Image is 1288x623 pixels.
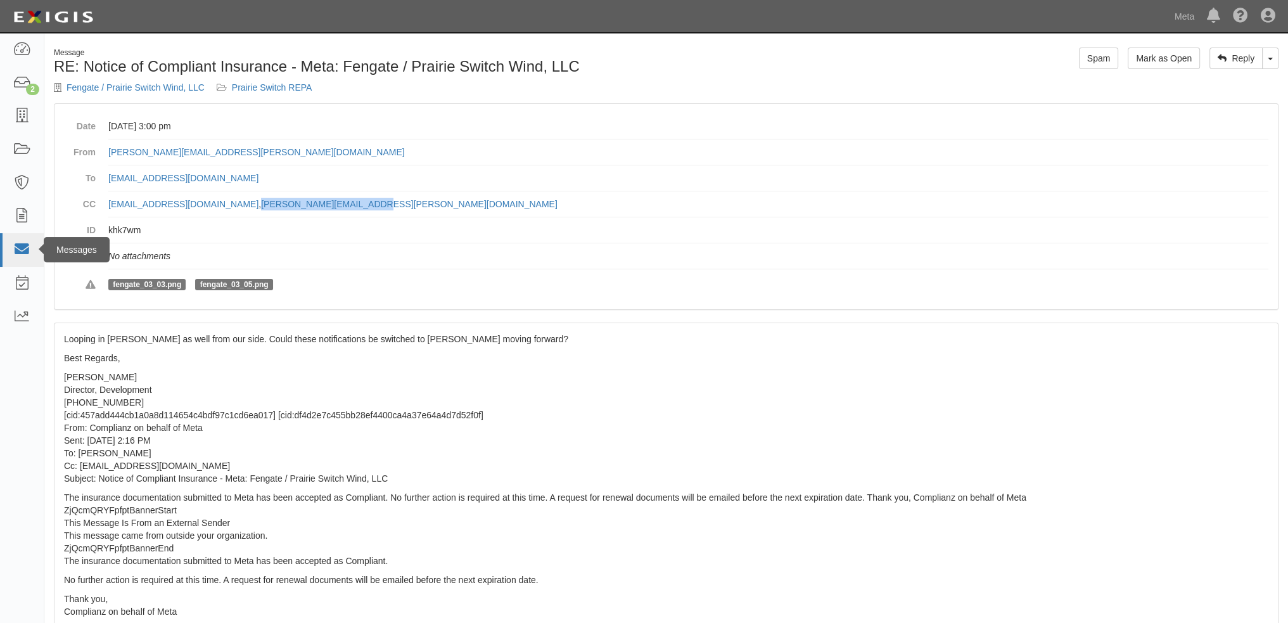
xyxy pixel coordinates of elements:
a: [PERSON_NAME][EMAIL_ADDRESS][PERSON_NAME][DOMAIN_NAME] [261,199,558,209]
i: Help Center - Complianz [1233,9,1248,24]
em: No attachments [108,251,170,261]
dd: [DATE] 3:00 pm [108,113,1268,139]
a: Mark as Open [1128,48,1200,69]
p: No further action is required at this time. A request for renewal documents will be emailed befor... [64,574,1268,586]
a: Fengate / Prairie Switch Wind, LLC [67,82,205,93]
p: Looping in [PERSON_NAME] as well from our side. Could these notifications be switched to [PERSON_... [64,333,1268,345]
span: fengate_03_03.png [108,279,186,290]
p: The insurance documentation submitted to Meta has been accepted as Compliant. No further action i... [64,491,1268,567]
a: Meta [1168,4,1201,29]
a: [EMAIL_ADDRESS][DOMAIN_NAME] [108,199,258,209]
div: Message [54,48,657,58]
dt: To [64,165,96,184]
div: Messages [44,237,110,262]
a: Prairie Switch REPA [232,82,312,93]
dt: From [64,139,96,158]
dt: Date [64,113,96,132]
a: Spam [1079,48,1119,69]
dt: CC [64,191,96,210]
img: logo-5460c22ac91f19d4615b14bd174203de0afe785f0fc80cf4dbbc73dc1793850b.png [10,6,97,29]
dd: , [108,191,1268,217]
dt: ID [64,217,96,236]
a: [EMAIL_ADDRESS][DOMAIN_NAME] [108,173,258,183]
p: Best Regards, [64,352,1268,364]
div: 2 [26,84,39,95]
i: Rejected attachments. These file types are not supported. [86,281,96,290]
h1: RE: Notice of Compliant Insurance - Meta: Fengate / Prairie Switch Wind, LLC [54,58,657,75]
span: fengate_03_05.png [195,279,272,290]
a: Reply [1209,48,1263,69]
dd: khk7wm [108,217,1268,243]
a: [PERSON_NAME][EMAIL_ADDRESS][PERSON_NAME][DOMAIN_NAME] [108,147,405,157]
p: [PERSON_NAME] Director, Development [PHONE_NUMBER] [cid:457add444cb1a0a8d114654c4bdf97c1cd6ea017]... [64,371,1268,485]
